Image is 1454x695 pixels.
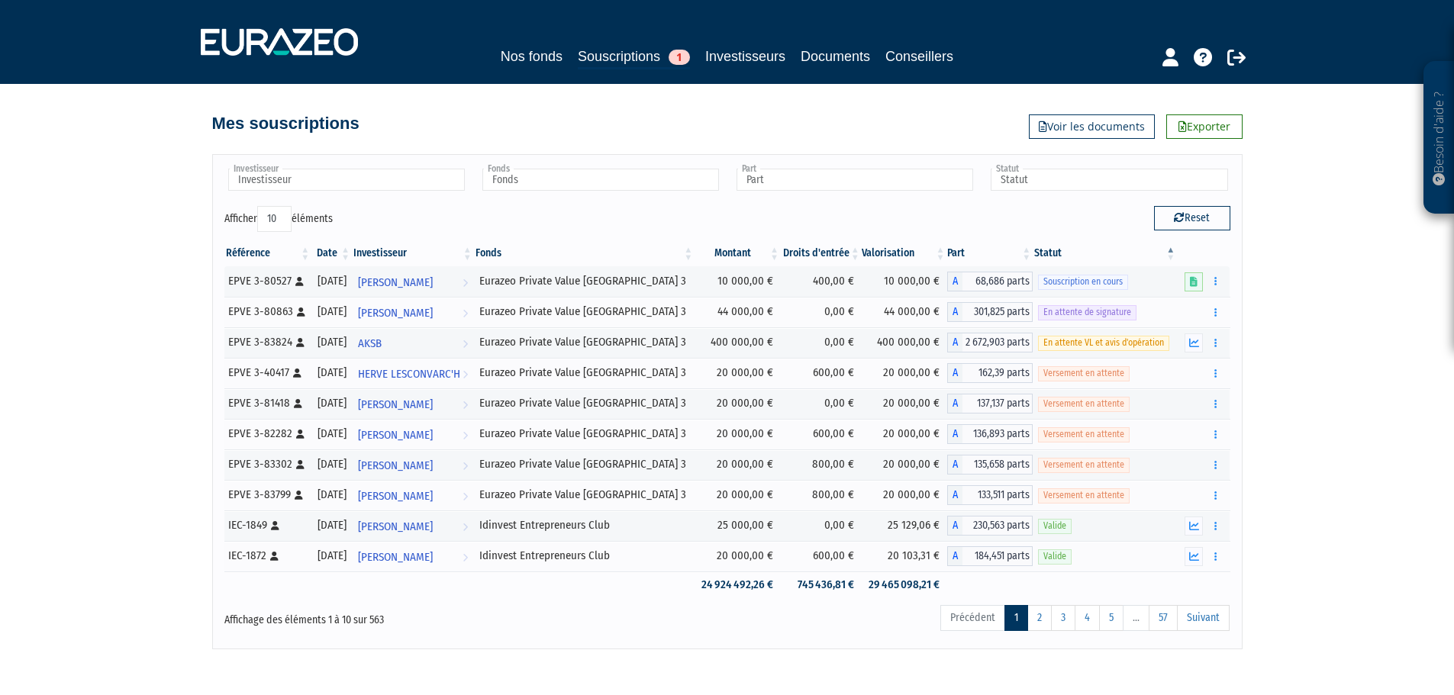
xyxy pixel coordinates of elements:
[669,50,690,65] span: 1
[352,388,474,419] a: [PERSON_NAME]
[947,302,1033,322] div: A - Eurazeo Private Value Europe 3
[1038,519,1072,533] span: Valide
[947,302,962,322] span: A
[781,388,862,419] td: 0,00 €
[862,388,947,419] td: 20 000,00 €
[862,449,947,480] td: 20 000,00 €
[352,358,474,388] a: HERVE LESCONVARC'H
[479,395,690,411] div: Eurazeo Private Value [GEOGRAPHIC_DATA] 3
[695,266,781,297] td: 10 000,00 €
[224,603,630,628] div: Affichage des éléments 1 à 10 sur 563
[228,365,307,381] div: EPVE 3-40417
[1038,549,1072,564] span: Valide
[479,334,690,350] div: Eurazeo Private Value [GEOGRAPHIC_DATA] 3
[358,269,433,297] span: [PERSON_NAME]
[212,114,359,133] h4: Mes souscriptions
[352,480,474,510] a: [PERSON_NAME]
[228,334,307,350] div: EPVE 3-83824
[862,571,947,598] td: 29 465 098,21 €
[463,299,468,327] i: Voir l'investisseur
[695,240,781,266] th: Montant: activer pour trier la colonne par ordre croissant
[1033,240,1177,266] th: Statut : activer pour trier la colonne par ordre d&eacute;croissant
[1166,114,1243,139] a: Exporter
[1099,605,1124,631] a: 5
[479,365,690,381] div: Eurazeo Private Value [GEOGRAPHIC_DATA] 3
[1149,605,1178,631] a: 57
[1051,605,1075,631] a: 3
[463,421,468,449] i: Voir l'investisseur
[1154,206,1230,230] button: Reset
[962,363,1033,383] span: 162,39 parts
[801,46,870,67] a: Documents
[358,299,433,327] span: [PERSON_NAME]
[947,424,1033,444] div: A - Eurazeo Private Value Europe 3
[295,491,303,500] i: [Français] Personne physique
[695,388,781,419] td: 20 000,00 €
[317,334,347,350] div: [DATE]
[695,358,781,388] td: 20 000,00 €
[862,297,947,327] td: 44 000,00 €
[474,240,695,266] th: Fonds: activer pour trier la colonne par ordre croissant
[228,517,307,533] div: IEC-1849
[781,266,862,297] td: 400,00 €
[296,430,305,439] i: [Français] Personne physique
[1038,366,1130,381] span: Versement en attente
[781,541,862,571] td: 600,00 €
[352,510,474,541] a: [PERSON_NAME]
[297,307,305,317] i: [Français] Personne physique
[224,240,312,266] th: Référence : activer pour trier la colonne par ordre croissant
[695,297,781,327] td: 44 000,00 €
[781,240,862,266] th: Droits d'entrée: activer pour trier la colonne par ordre croissant
[885,46,953,67] a: Conseillers
[962,546,1033,566] span: 184,451 parts
[962,394,1033,413] span: 137,137 parts
[862,541,947,571] td: 20 103,31 €
[294,399,302,408] i: [Français] Personne physique
[228,487,307,503] div: EPVE 3-83799
[695,419,781,449] td: 20 000,00 €
[352,240,474,266] th: Investisseur: activer pour trier la colonne par ordre croissant
[947,546,962,566] span: A
[479,548,690,564] div: Idinvest Entrepreneurs Club
[463,513,468,541] i: Voir l'investisseur
[463,269,468,297] i: Voir l'investisseur
[463,391,468,419] i: Voir l'investisseur
[479,517,690,533] div: Idinvest Entrepreneurs Club
[947,485,1033,505] div: A - Eurazeo Private Value Europe 3
[947,240,1033,266] th: Part: activer pour trier la colonne par ordre croissant
[228,273,307,289] div: EPVE 3-80527
[862,419,947,449] td: 20 000,00 €
[1038,336,1169,350] span: En attente VL et avis d'opération
[962,424,1033,444] span: 136,893 parts
[862,510,947,541] td: 25 129,06 €
[295,277,304,286] i: [Français] Personne physique
[352,297,474,327] a: [PERSON_NAME]
[352,449,474,480] a: [PERSON_NAME]
[228,456,307,472] div: EPVE 3-83302
[947,363,1033,383] div: A - Eurazeo Private Value Europe 3
[947,485,962,505] span: A
[962,272,1033,291] span: 68,686 parts
[1038,488,1130,503] span: Versement en attente
[317,456,347,472] div: [DATE]
[270,552,279,561] i: [Français] Personne physique
[781,480,862,510] td: 800,00 €
[317,395,347,411] div: [DATE]
[317,548,347,564] div: [DATE]
[781,297,862,327] td: 0,00 €
[695,327,781,358] td: 400 000,00 €
[1027,605,1052,631] a: 2
[947,333,1033,352] div: A - Eurazeo Private Value Europe 3
[479,426,690,442] div: Eurazeo Private Value [GEOGRAPHIC_DATA] 3
[358,513,433,541] span: [PERSON_NAME]
[358,482,433,510] span: [PERSON_NAME]
[317,517,347,533] div: [DATE]
[947,424,962,444] span: A
[962,455,1033,475] span: 135,658 parts
[947,516,962,536] span: A
[862,266,947,297] td: 10 000,00 €
[479,304,690,320] div: Eurazeo Private Value [GEOGRAPHIC_DATA] 3
[947,394,1033,413] div: A - Eurazeo Private Value Europe 3
[962,302,1033,322] span: 301,825 parts
[578,46,690,69] a: Souscriptions1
